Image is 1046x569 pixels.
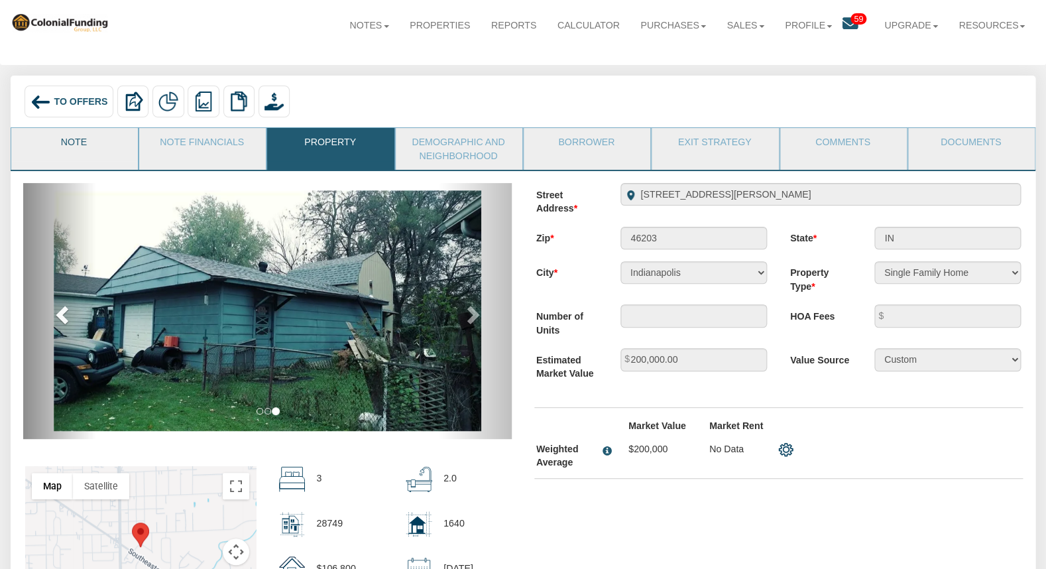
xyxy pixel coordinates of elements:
a: Sales [717,9,775,43]
img: settings.png [778,442,793,458]
button: Toggle fullscreen view [223,473,249,499]
a: Documents [908,128,1033,161]
label: Property Type [778,261,863,293]
p: 2.0 [443,466,457,490]
img: beds.svg [279,466,305,492]
a: 59 [843,9,874,44]
img: home_size.svg [406,511,432,537]
label: Number of Units [524,304,609,336]
p: $200,000 [628,442,686,456]
p: 3 [316,466,321,490]
a: Note Financials [139,128,264,161]
button: Map camera controls [223,538,249,565]
button: Show street map [32,473,73,499]
a: Profile [774,9,843,43]
img: partial.png [158,92,178,111]
a: Upgrade [874,9,948,43]
span: To Offers [54,96,107,107]
a: Notes [339,9,400,43]
p: 1640 [443,511,465,535]
img: bath.svg [406,466,432,492]
label: Street Address [524,183,609,215]
p: 28749 [316,511,342,535]
a: Borrower [524,128,649,161]
img: reports.png [194,92,213,111]
a: Exit Strategy [652,128,777,161]
a: Property [267,128,392,161]
label: Market Value [617,419,698,432]
label: State [778,227,863,245]
a: Note [11,128,137,161]
label: City [524,261,609,280]
img: copy.png [229,92,249,111]
label: HOA Fees [778,304,863,323]
p: No Data [709,442,767,456]
label: Zip [524,227,609,245]
a: Calculator [547,9,630,43]
label: Estimated Market Value [524,348,609,380]
img: lot_size.svg [279,511,305,537]
img: 569736 [11,12,109,32]
a: Properties [399,9,481,43]
img: 572347 [54,190,481,431]
a: Resources [948,9,1035,43]
label: Value Source [778,348,863,367]
img: export.svg [123,92,143,111]
a: Demographic and Neighborhood [396,128,521,170]
a: Comments [780,128,905,161]
img: back_arrow_left_icon.svg [30,92,52,113]
a: Purchases [630,9,716,43]
button: Show satellite imagery [73,473,129,499]
img: purchase_offer.png [264,92,284,111]
div: Marker [132,523,149,547]
a: Reports [481,9,547,43]
label: Market Rent [698,419,779,432]
span: 59 [850,13,866,25]
div: Weighted Average [536,442,597,470]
